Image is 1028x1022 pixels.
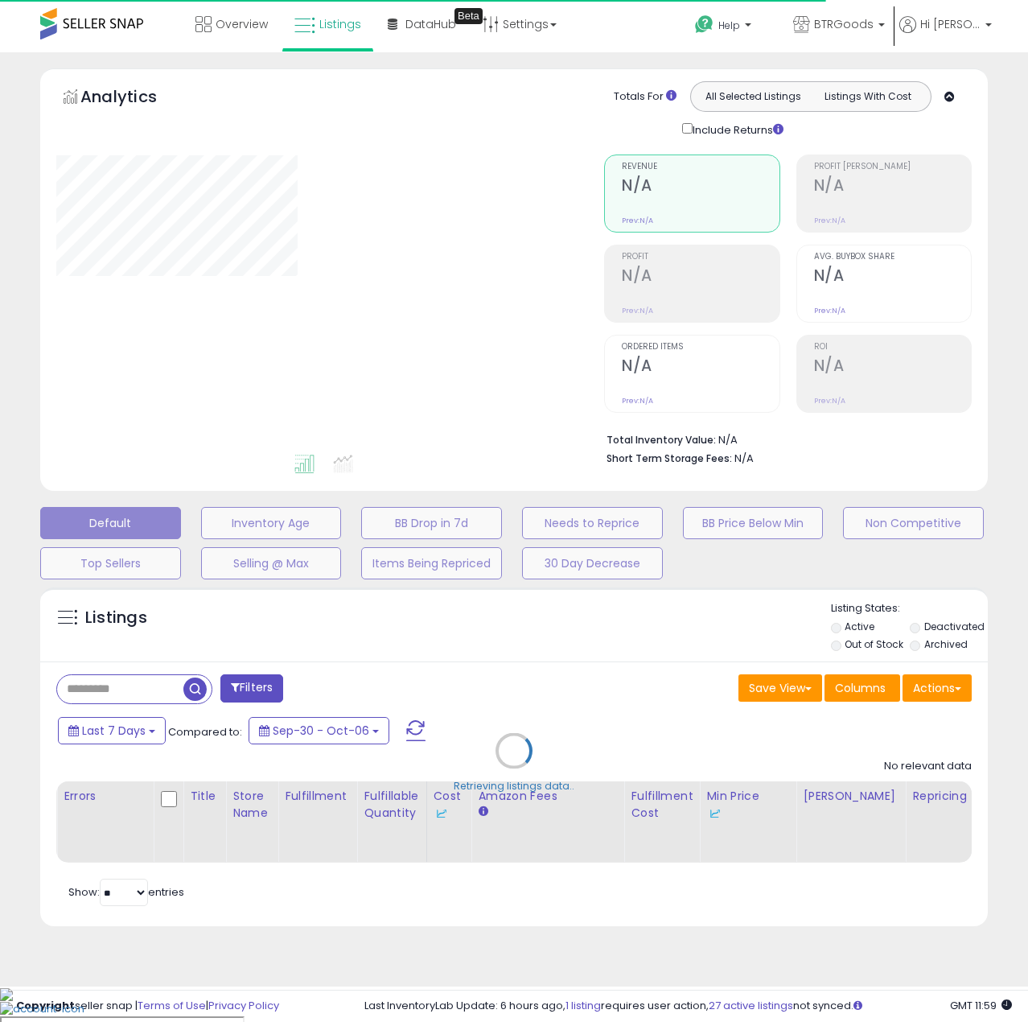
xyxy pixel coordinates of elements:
a: Help [682,2,779,52]
i: Get Help [694,14,714,35]
span: DataHub [405,16,456,32]
h5: Analytics [80,85,188,112]
small: Prev: N/A [622,396,653,406]
button: Inventory Age [201,507,342,539]
span: Hi [PERSON_NAME] [920,16,981,32]
button: BB Price Below Min [683,507,824,539]
small: Prev: N/A [622,306,653,315]
button: BB Drop in 7d [361,507,502,539]
span: Profit [622,253,779,262]
button: Default [40,507,181,539]
span: Listings [319,16,361,32]
button: Items Being Repriced [361,547,502,579]
span: Ordered Items [622,343,779,352]
li: N/A [607,429,960,448]
button: Listings With Cost [810,86,926,107]
b: Short Term Storage Fees: [607,451,732,465]
h2: N/A [622,266,779,288]
h2: N/A [622,356,779,378]
span: ROI [814,343,971,352]
a: Hi [PERSON_NAME] [899,16,992,52]
span: N/A [734,451,754,466]
b: Total Inventory Value: [607,433,716,447]
span: Avg. Buybox Share [814,253,971,262]
button: Non Competitive [843,507,984,539]
div: Retrieving listings data.. [454,779,574,793]
h2: N/A [814,356,971,378]
h2: N/A [814,266,971,288]
button: All Selected Listings [695,86,811,107]
button: Selling @ Max [201,547,342,579]
div: Tooltip anchor [454,8,483,24]
span: Profit [PERSON_NAME] [814,163,971,171]
small: Prev: N/A [814,396,845,406]
h2: N/A [622,176,779,198]
button: Top Sellers [40,547,181,579]
small: Prev: N/A [622,216,653,225]
span: Overview [216,16,268,32]
button: 30 Day Decrease [522,547,663,579]
span: BTRGoods [814,16,874,32]
h2: N/A [814,176,971,198]
small: Prev: N/A [814,216,845,225]
div: Totals For [614,89,676,105]
div: Include Returns [670,120,803,138]
span: Help [718,19,740,32]
span: Revenue [622,163,779,171]
small: Prev: N/A [814,306,845,315]
button: Needs to Reprice [522,507,663,539]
